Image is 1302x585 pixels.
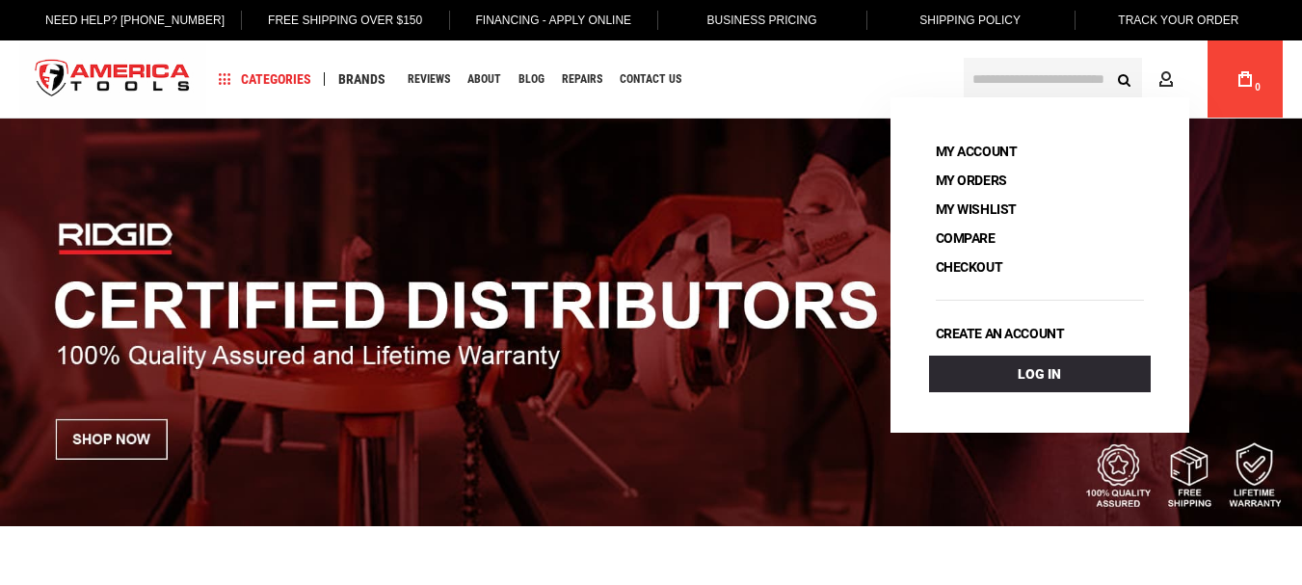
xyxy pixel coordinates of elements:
[210,66,320,93] a: Categories
[467,73,501,85] span: About
[611,66,690,93] a: Contact Us
[929,196,1023,223] a: My Wishlist
[919,13,1021,27] span: Shipping Policy
[330,66,394,93] a: Brands
[459,66,510,93] a: About
[929,253,1010,280] a: Checkout
[1227,40,1263,118] a: 0
[1105,61,1142,97] button: Search
[562,73,602,85] span: Repairs
[19,43,206,116] a: store logo
[399,66,459,93] a: Reviews
[553,66,611,93] a: Repairs
[510,66,553,93] a: Blog
[408,73,450,85] span: Reviews
[19,43,206,116] img: America Tools
[1255,82,1261,93] span: 0
[929,356,1151,392] a: Log In
[338,72,385,86] span: Brands
[518,73,545,85] span: Blog
[929,138,1024,165] a: My Account
[929,320,1072,347] a: Create an account
[219,72,311,86] span: Categories
[620,73,681,85] span: Contact Us
[929,167,1014,194] a: My Orders
[929,225,1002,252] a: Compare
